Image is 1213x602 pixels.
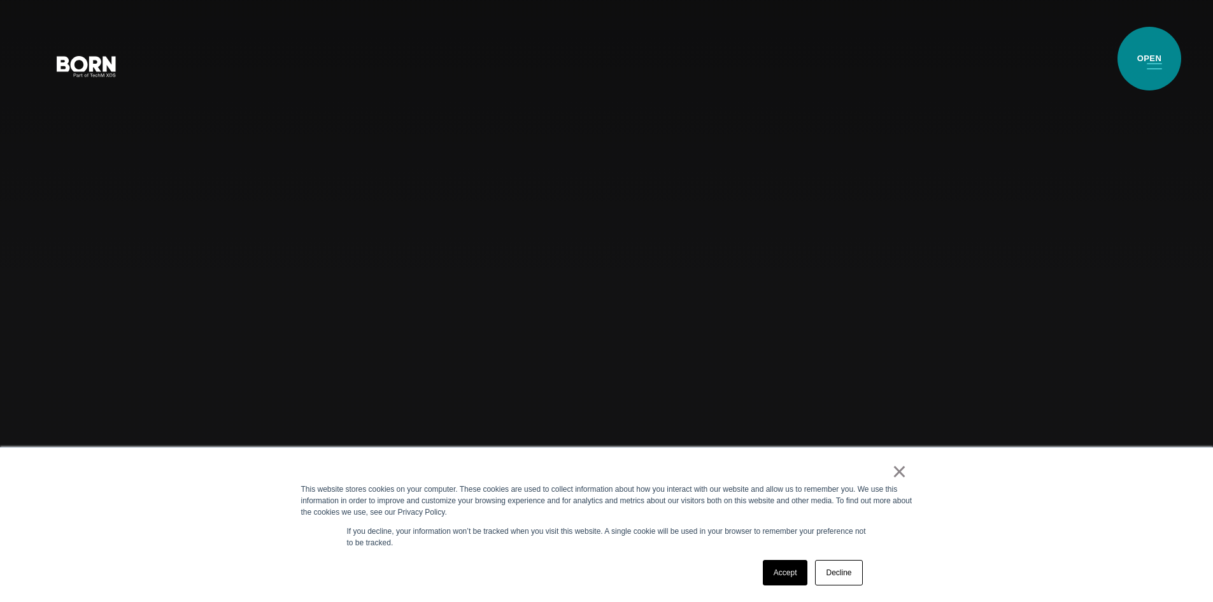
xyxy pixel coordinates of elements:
[301,484,912,518] div: This website stores cookies on your computer. These cookies are used to collect information about...
[892,466,907,477] a: ×
[1139,52,1170,79] button: Open
[763,560,808,585] a: Accept
[347,526,867,548] p: If you decline, your information won’t be tracked when you visit this website. A single cookie wi...
[815,560,862,585] a: Decline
